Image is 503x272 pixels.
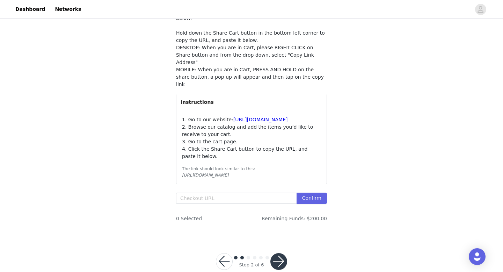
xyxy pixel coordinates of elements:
[176,94,327,110] div: Instructions
[182,116,321,123] p: 1. Go to our website:
[182,145,321,160] p: 4. Click the Share Cart button to copy the URL, and paste it below.
[182,138,321,145] p: 3. Go to the cart page.
[469,248,486,265] div: Open Intercom Messenger
[477,4,484,15] div: avatar
[51,1,85,17] a: Networks
[182,166,321,172] div: The link should look similar to this:
[182,172,321,178] div: [URL][DOMAIN_NAME]
[176,215,202,222] span: 0 Selected
[297,193,327,204] button: Confirm
[233,117,288,122] a: [URL][DOMAIN_NAME]
[11,1,49,17] a: Dashboard
[239,262,264,269] div: Step 2 of 6
[262,215,327,222] span: Remaining Funds: $200.00
[176,193,297,204] input: Checkout URL
[182,123,321,138] p: 2. Browse our catalog and add the items you’d like to receive to your cart.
